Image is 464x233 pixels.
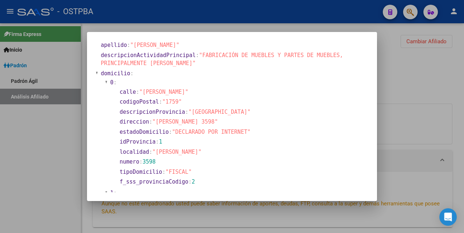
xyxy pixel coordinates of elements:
[120,149,149,155] span: localidad
[165,169,191,175] span: "FISCAL"
[169,129,172,135] span: :
[127,42,130,48] span: :
[130,42,179,48] span: "[PERSON_NAME]"
[159,138,162,145] span: 1
[152,149,201,155] span: "[PERSON_NAME]"
[110,190,113,196] span: 1
[192,178,195,185] span: 2
[188,109,251,115] span: "[GEOGRAPHIC_DATA]"
[120,158,139,165] span: numero
[196,52,199,59] span: :
[101,70,130,77] span: domicilio
[120,99,159,105] span: codigoPostal
[120,109,185,115] span: descripcionProvincia
[159,99,162,105] span: :
[142,158,156,165] span: 3598
[113,79,117,86] span: :
[162,169,165,175] span: :
[101,52,196,59] span: descripcionActividadPrincipal
[149,118,152,125] span: :
[139,158,142,165] span: :
[120,169,162,175] span: tipoDomicilio
[152,118,218,125] span: "[PERSON_NAME] 3598"
[113,190,117,196] span: :
[110,79,113,86] span: 0
[156,138,159,145] span: :
[120,178,188,185] span: f_sss_provinciaCodigo
[188,178,192,185] span: :
[185,109,188,115] span: :
[101,52,343,67] span: "FABRICACIÓN DE MUEBLES Y PARTES DE MUEBLES, PRINCIPALMENTE [PERSON_NAME]"
[136,89,139,95] span: :
[120,129,169,135] span: estadoDomicilio
[439,208,457,226] div: Open Intercom Messenger
[120,138,156,145] span: idProvincia
[120,118,149,125] span: direccion
[101,42,127,48] span: apellido
[162,99,182,105] span: "1759"
[139,89,188,95] span: "[PERSON_NAME]"
[130,70,133,77] span: :
[149,149,152,155] span: :
[172,129,251,135] span: "DECLARADO POR INTERNET"
[120,89,136,95] span: calle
